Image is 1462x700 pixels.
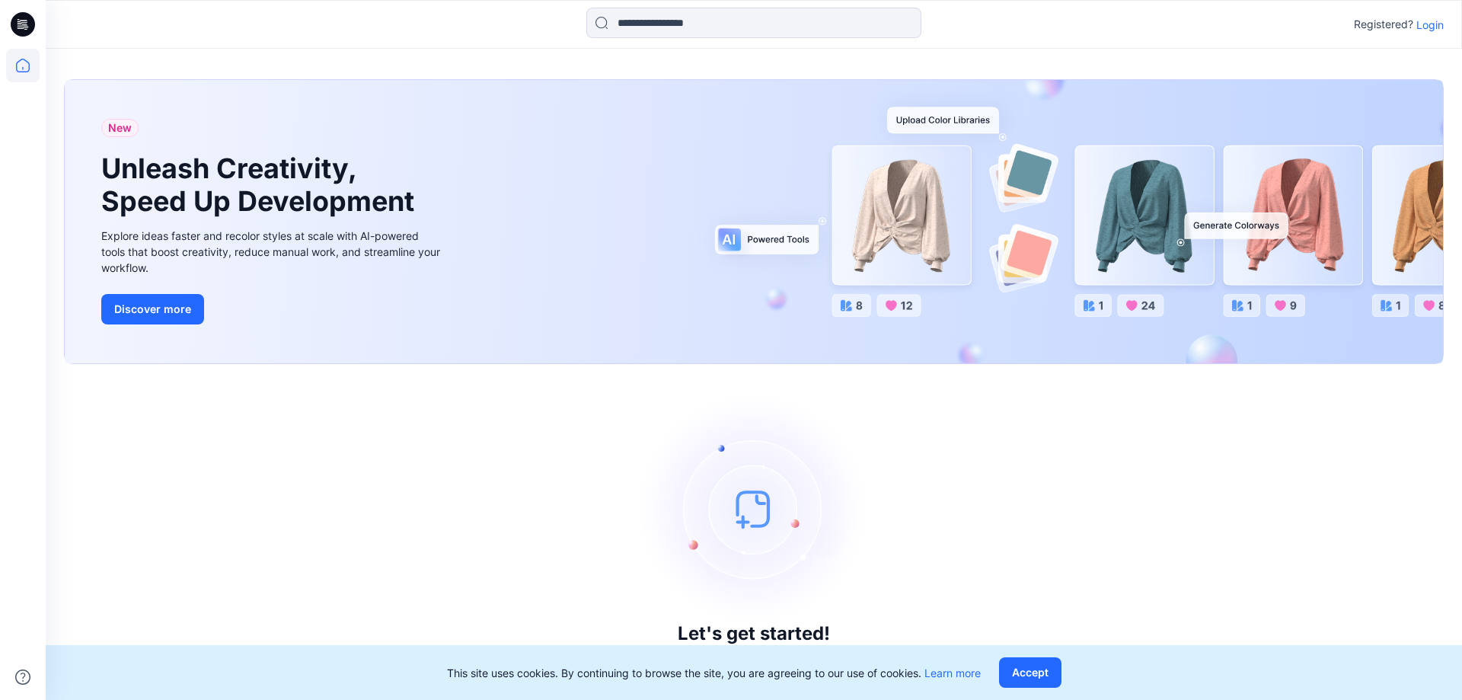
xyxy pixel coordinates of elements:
a: Discover more [101,294,444,324]
button: Accept [999,657,1061,688]
h3: Let's get started! [678,623,830,644]
div: Explore ideas faster and recolor styles at scale with AI-powered tools that boost creativity, red... [101,228,444,276]
button: Discover more [101,294,204,324]
p: This site uses cookies. By continuing to browse the site, you are agreeing to our use of cookies. [447,665,981,681]
h1: Unleash Creativity, Speed Up Development [101,152,421,218]
a: Learn more [924,666,981,679]
p: Registered? [1354,15,1413,34]
span: New [108,119,132,137]
img: empty-state-image.svg [640,395,868,623]
p: Login [1416,17,1444,33]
